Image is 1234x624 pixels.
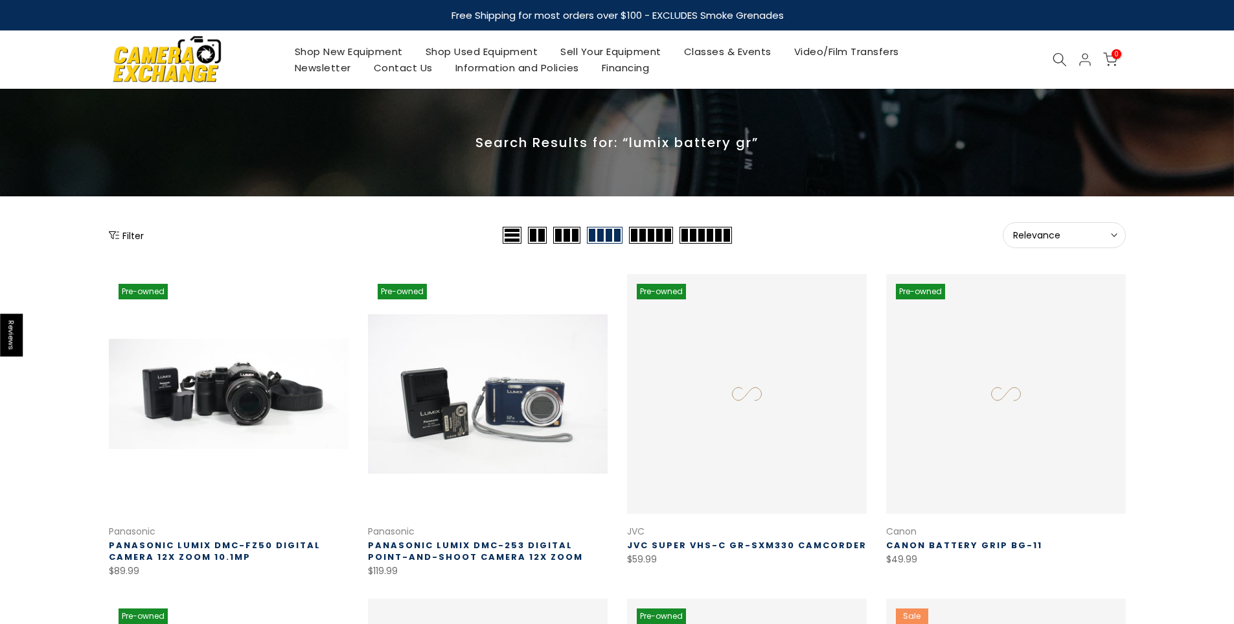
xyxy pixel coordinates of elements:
[627,525,645,538] a: JVC
[549,43,673,60] a: Sell Your Equipment
[368,525,415,538] a: Panasonic
[444,60,590,76] a: Information and Policies
[1112,49,1121,59] span: 0
[109,539,321,563] a: Panasonic Lumix DMC-FZ50 Digital Camera 12x Zoom 10.1mp
[283,43,414,60] a: Shop New Equipment
[590,60,661,76] a: Financing
[362,60,444,76] a: Contact Us
[109,563,348,579] div: $89.99
[1013,229,1115,241] span: Relevance
[1103,52,1117,67] a: 0
[109,525,155,538] a: Panasonic
[886,551,1126,568] div: $49.99
[368,539,583,563] a: Panasonic Lumix DMC-253 Digital Point-and-Shoot Camera 12x Zoom
[414,43,549,60] a: Shop Used Equipment
[451,8,783,22] strong: Free Shipping for most orders over $100 - EXCLUDES Smoke Grenades
[368,563,608,579] div: $119.99
[783,43,910,60] a: Video/Film Transfers
[627,539,867,551] a: JVC Super VHS-C GR-SXM330 Camcorder
[672,43,783,60] a: Classes & Events
[109,134,1126,151] p: Search Results for: “lumix battery gr”
[627,551,867,568] div: $59.99
[886,539,1042,551] a: Canon Battery Grip BG-11
[1003,222,1126,248] button: Relevance
[109,229,144,242] button: Show filters
[283,60,362,76] a: Newsletter
[886,525,917,538] a: Canon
